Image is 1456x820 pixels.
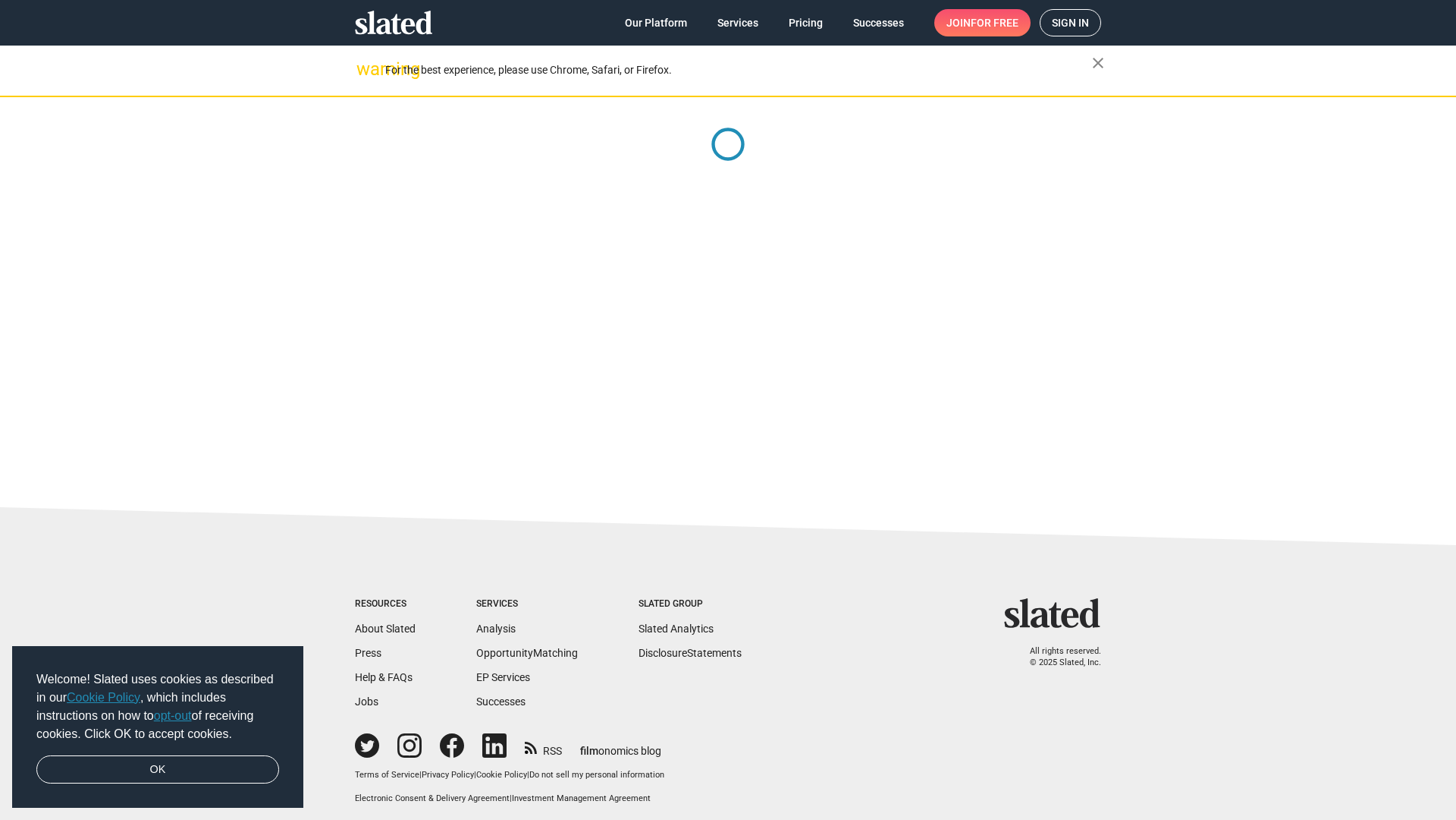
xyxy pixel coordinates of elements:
[853,9,904,36] span: Successes
[512,793,651,803] a: Investment Management Agreement
[355,793,510,803] a: Electronic Consent & Delivery Agreement
[385,60,1092,80] div: For the best experience, please use Chrome, Safari, or Firefox.
[789,9,823,36] span: Pricing
[476,598,578,610] div: Services
[12,646,303,809] div: cookieconsent
[639,623,714,635] a: Slated Analytics
[525,735,562,758] a: RSS
[1089,54,1107,72] mat-icon: close
[154,709,192,722] a: opt-out
[36,755,279,784] a: dismiss cookie message
[580,732,661,758] a: filmonomics blog
[841,9,916,36] a: Successes
[580,745,598,757] span: film
[355,770,419,780] a: Terms of Service
[1014,646,1101,668] p: All rights reserved. © 2025 Slated, Inc.
[1052,10,1089,36] span: Sign in
[355,623,416,635] a: About Slated
[355,647,381,659] a: Press
[67,691,140,704] a: Cookie Policy
[639,647,742,659] a: DisclosureStatements
[476,623,516,635] a: Analysis
[510,793,512,803] span: |
[476,671,530,683] a: EP Services
[476,770,527,780] a: Cookie Policy
[355,671,413,683] a: Help & FAQs
[934,9,1031,36] a: Joinfor free
[476,695,526,708] a: Successes
[476,647,578,659] a: OpportunityMatching
[355,695,378,708] a: Jobs
[419,770,422,780] span: |
[705,9,770,36] a: Services
[946,9,1018,36] span: Join
[355,598,416,610] div: Resources
[1040,9,1101,36] a: Sign in
[717,9,758,36] span: Services
[36,670,279,743] span: Welcome! Slated uses cookies as described in our , which includes instructions on how to of recei...
[639,598,742,610] div: Slated Group
[356,60,375,78] mat-icon: warning
[625,9,687,36] span: Our Platform
[613,9,699,36] a: Our Platform
[529,770,664,781] button: Do not sell my personal information
[527,770,529,780] span: |
[971,9,1018,36] span: for free
[777,9,835,36] a: Pricing
[474,770,476,780] span: |
[422,770,474,780] a: Privacy Policy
